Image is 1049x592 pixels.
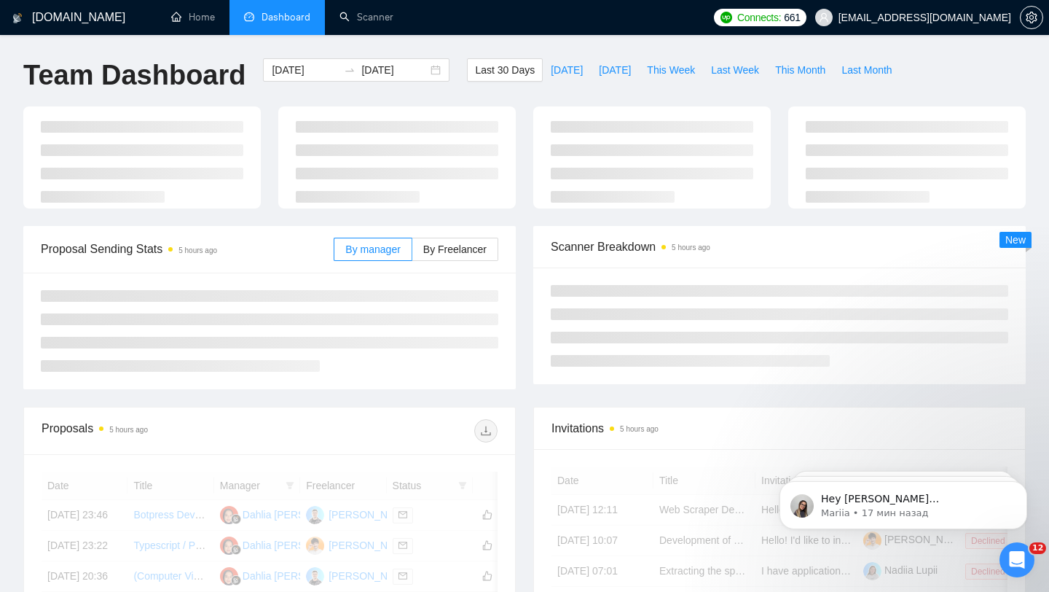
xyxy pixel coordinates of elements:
input: End date [361,62,428,78]
span: [DATE] [551,62,583,78]
img: logo [12,7,23,30]
span: By manager [345,244,400,255]
span: 12 [1029,542,1046,554]
a: searchScanner [339,11,393,23]
span: Invitations [551,419,1007,437]
span: setting [1021,12,1042,23]
span: Last Month [841,62,892,78]
a: setting [1020,12,1043,23]
span: user [819,12,829,23]
iframe: Intercom live chat [999,542,1034,577]
span: Last 30 Days [475,62,535,78]
span: Connects: [737,9,781,26]
time: 5 hours ago [109,426,148,434]
input: Start date [272,62,338,78]
span: Last Week [711,62,759,78]
h1: Team Dashboard [23,58,245,93]
span: New [1005,234,1026,246]
span: dashboard [244,12,254,22]
span: [DATE] [599,62,631,78]
img: upwork-logo.png [720,12,732,23]
span: Dashboard [262,11,310,23]
span: Scanner Breakdown [551,238,1008,256]
span: to [344,64,355,76]
a: homeHome [171,11,215,23]
time: 5 hours ago [672,244,710,252]
button: Last Month [833,58,900,82]
span: 661 [784,9,800,26]
button: This Week [639,58,703,82]
div: Proposals [42,419,270,443]
button: This Month [767,58,833,82]
button: Last Week [703,58,767,82]
button: [DATE] [591,58,639,82]
button: [DATE] [543,58,591,82]
span: Proposal Sending Stats [41,240,334,258]
time: 5 hours ago [178,246,217,254]
button: setting [1020,6,1043,29]
span: This Week [647,62,695,78]
span: swap-right [344,64,355,76]
span: This Month [775,62,825,78]
iframe: Intercom notifications сообщение [758,451,1049,553]
time: 5 hours ago [620,425,659,433]
button: Last 30 Days [467,58,543,82]
span: By Freelancer [423,244,487,255]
